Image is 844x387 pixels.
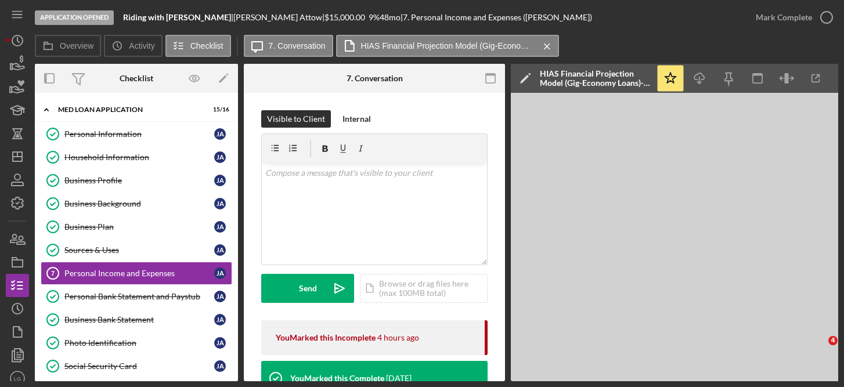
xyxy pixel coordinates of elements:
button: Checklist [165,35,231,57]
div: | [123,13,233,22]
a: Business ProfileJA [41,169,232,192]
button: Overview [35,35,101,57]
a: Social Security CardJA [41,355,232,378]
div: J A [214,314,226,325]
div: Business Bank Statement [64,315,214,324]
time: 2025-08-26 11:42 [386,374,412,383]
div: J A [214,198,226,209]
a: Business Bank StatementJA [41,308,232,331]
div: Checklist [120,74,153,83]
div: [PERSON_NAME] Attow | [233,13,324,22]
div: J A [214,267,226,279]
div: 9 % [369,13,380,22]
div: J A [214,337,226,349]
label: 7. Conversation [269,41,326,50]
div: Send [299,274,317,303]
div: $15,000.00 [324,13,369,22]
div: Business Plan [64,222,214,232]
a: Business BackgroundJA [41,192,232,215]
label: Activity [129,41,154,50]
div: 7. Conversation [347,74,403,83]
div: Sources & Uses [64,245,214,255]
div: J A [214,221,226,233]
div: Personal Bank Statement and Paystub [64,292,214,301]
tspan: 7 [51,270,55,277]
div: You Marked this Complete [290,374,384,383]
text: LG [14,375,21,382]
div: Personal Income and Expenses [64,269,214,278]
div: Mark Complete [756,6,812,29]
div: Photo Identification [64,338,214,348]
div: J A [214,175,226,186]
a: Sources & UsesJA [41,238,232,262]
div: 15 / 16 [208,106,229,113]
div: J A [214,360,226,372]
div: J A [214,128,226,140]
button: Send [261,274,354,303]
a: Photo IdentificationJA [41,331,232,355]
button: 7. Conversation [244,35,333,57]
label: Checklist [190,41,223,50]
a: 7Personal Income and ExpensesJA [41,262,232,285]
label: HIAS Financial Projection Model (Gig-Economy Loans)-JairoAttow.xlsx [361,41,535,50]
div: MED Loan Application [58,106,200,113]
iframe: Intercom live chat [805,336,832,364]
time: 2025-09-02 18:08 [377,333,419,342]
span: 4 [828,336,838,345]
div: Business Background [64,199,214,208]
div: Visible to Client [267,110,325,128]
div: J A [214,291,226,302]
a: Business PlanJA [41,215,232,238]
a: Personal InformationJA [41,122,232,146]
button: Visible to Client [261,110,331,128]
div: J A [214,151,226,163]
div: HIAS Financial Projection Model (Gig-Economy Loans)-JairoAttow.xlsx [540,69,650,88]
div: Application Opened [35,10,114,25]
div: You Marked this Incomplete [276,333,376,342]
div: Social Security Card [64,361,214,371]
div: J A [214,244,226,256]
a: Household InformationJA [41,146,232,169]
label: Overview [60,41,93,50]
a: Personal Bank Statement and PaystubJA [41,285,232,308]
b: Riding with [PERSON_NAME] [123,12,231,22]
div: Business Profile [64,176,214,185]
div: | 7. Personal Income and Expenses ([PERSON_NAME]) [401,13,592,22]
button: HIAS Financial Projection Model (Gig-Economy Loans)-JairoAttow.xlsx [336,35,559,57]
button: Activity [104,35,162,57]
div: Personal Information [64,129,214,139]
div: Internal [342,110,371,128]
div: Household Information [64,153,214,162]
button: Mark Complete [744,6,838,29]
button: Internal [337,110,377,128]
div: 48 mo [380,13,401,22]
